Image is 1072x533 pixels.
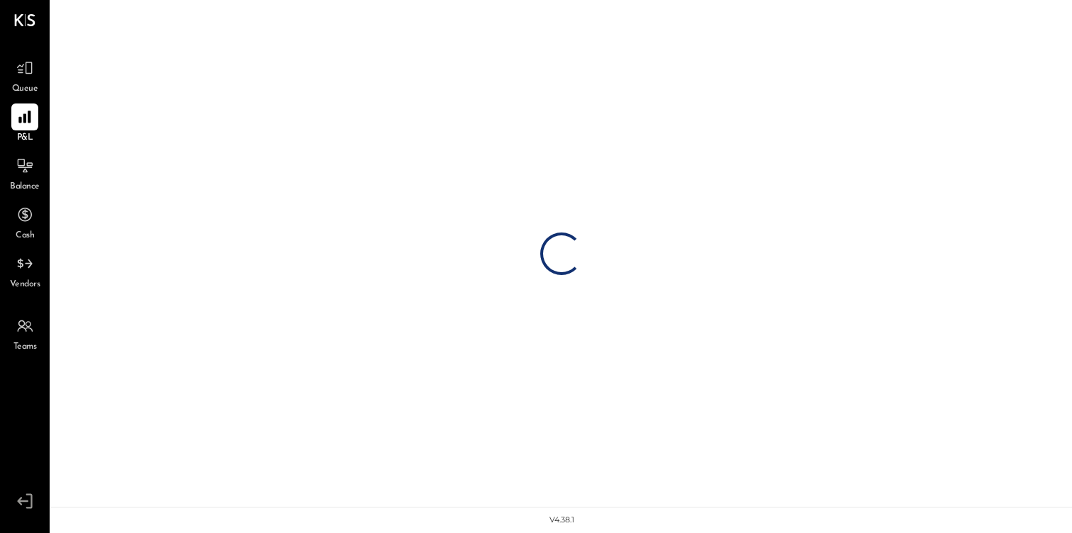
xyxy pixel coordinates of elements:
span: Balance [10,181,40,193]
span: Teams [13,341,37,354]
a: Vendors [1,250,49,291]
a: Teams [1,313,49,354]
a: Queue [1,55,49,96]
a: Cash [1,201,49,242]
span: Vendors [10,279,40,291]
span: Cash [16,230,34,242]
span: P&L [17,132,33,145]
span: Queue [12,83,38,96]
a: Balance [1,152,49,193]
div: v 4.38.1 [549,515,574,526]
a: P&L [1,103,49,145]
